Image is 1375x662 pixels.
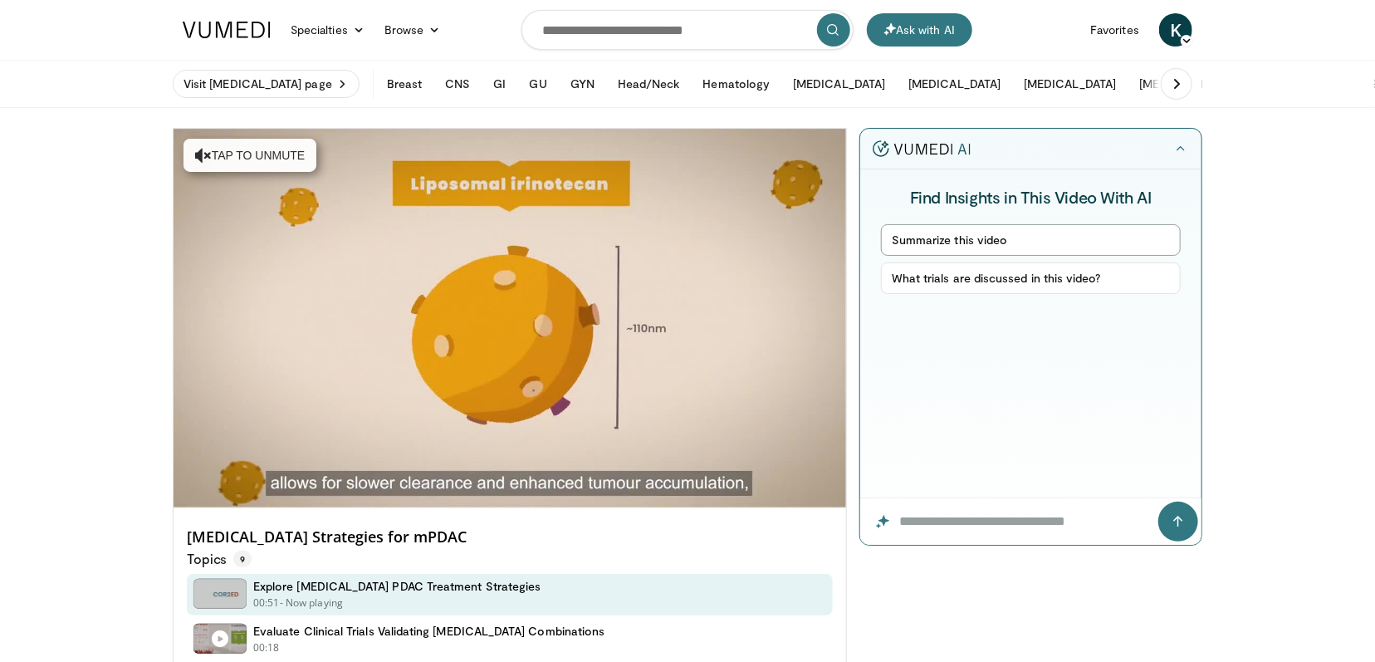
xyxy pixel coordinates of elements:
[867,13,972,47] button: Ask with AI
[521,10,854,50] input: Search topics, interventions
[253,640,280,655] p: 00:18
[187,551,252,567] p: Topics
[183,22,271,38] img: VuMedi Logo
[860,498,1201,545] input: Question for the AI
[1159,13,1192,47] a: K
[281,13,374,47] a: Specialties
[253,579,541,594] h4: Explore [MEDICAL_DATA] PDAC Treatment Strategies
[693,67,780,101] button: Hematology
[881,262,1181,294] button: What trials are discussed in this video?
[1080,13,1149,47] a: Favorites
[173,70,360,98] a: Visit [MEDICAL_DATA] page
[1129,67,1241,101] button: [MEDICAL_DATA]
[377,67,432,101] button: Breast
[881,186,1181,208] h4: Find Insights in This Video With AI
[898,67,1010,101] button: [MEDICAL_DATA]
[435,67,480,101] button: CNS
[560,67,604,101] button: GYN
[881,224,1181,256] button: Summarize this video
[783,67,895,101] button: [MEDICAL_DATA]
[483,67,516,101] button: GI
[280,596,344,611] p: - Now playing
[873,140,971,157] img: vumedi-ai-logo.v2.svg
[253,596,280,611] p: 00:51
[253,624,604,639] h4: Evaluate Clinical Trials Validating [MEDICAL_DATA] Combinations
[608,67,690,101] button: Head/Neck
[174,129,846,508] video-js: Video Player
[1014,67,1126,101] button: [MEDICAL_DATA]
[374,13,451,47] a: Browse
[183,139,316,172] button: Tap to unmute
[520,67,557,101] button: GU
[187,528,833,547] h4: [MEDICAL_DATA] Strategies for mPDAC
[233,551,252,567] span: 9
